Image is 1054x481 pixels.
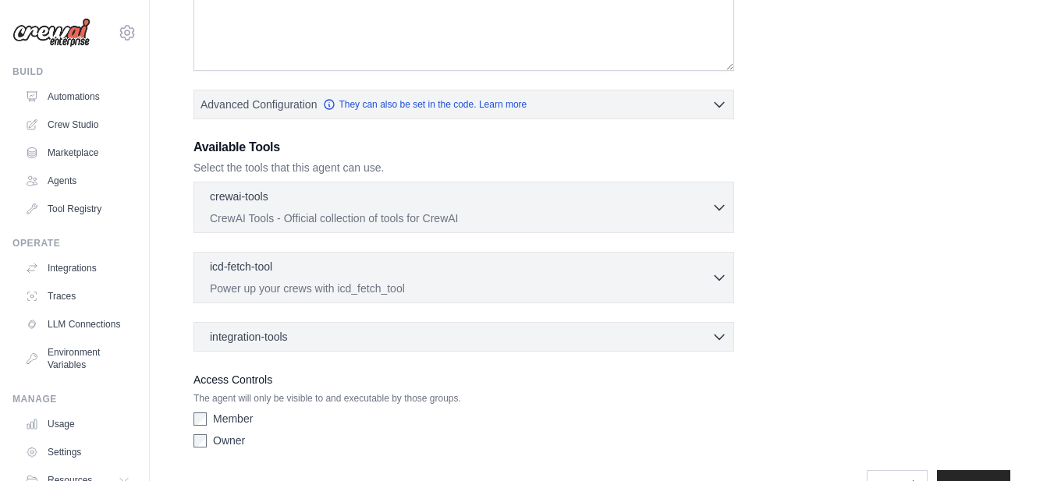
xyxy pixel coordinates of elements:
[323,98,527,111] a: They can also be set in the code. Learn more
[201,329,727,345] button: integration-tools
[193,160,734,175] p: Select the tools that this agent can use.
[19,412,137,437] a: Usage
[12,393,137,405] div: Manage
[193,392,734,405] p: The agent will only be visible to and executable by those groups.
[19,140,137,165] a: Marketplace
[19,340,137,377] a: Environment Variables
[19,284,137,309] a: Traces
[193,138,734,157] h3: Available Tools
[12,65,137,78] div: Build
[19,196,137,221] a: Tool Registry
[12,237,137,249] div: Operate
[201,259,727,296] button: icd-fetch-tool Power up your crews with icd_fetch_tool
[210,281,712,296] p: Power up your crews with icd_fetch_tool
[19,112,137,137] a: Crew Studio
[201,189,727,226] button: crewai-tools CrewAI Tools - Official collection of tools for CrewAI
[12,18,90,48] img: Logo
[210,329,288,345] span: integration-tools
[19,440,137,465] a: Settings
[19,256,137,281] a: Integrations
[19,168,137,193] a: Agents
[194,90,733,118] button: Advanced Configuration They can also be set in the code. Learn more
[213,411,253,426] label: Member
[210,210,712,226] p: CrewAI Tools - Official collection of tools for CrewAI
[193,370,734,389] label: Access Controls
[201,97,317,112] span: Advanced Configuration
[213,433,245,448] label: Owner
[19,312,137,337] a: LLM Connections
[210,259,272,274] p: icd-fetch-tool
[210,189,268,204] p: crewai-tools
[19,84,137,109] a: Automations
